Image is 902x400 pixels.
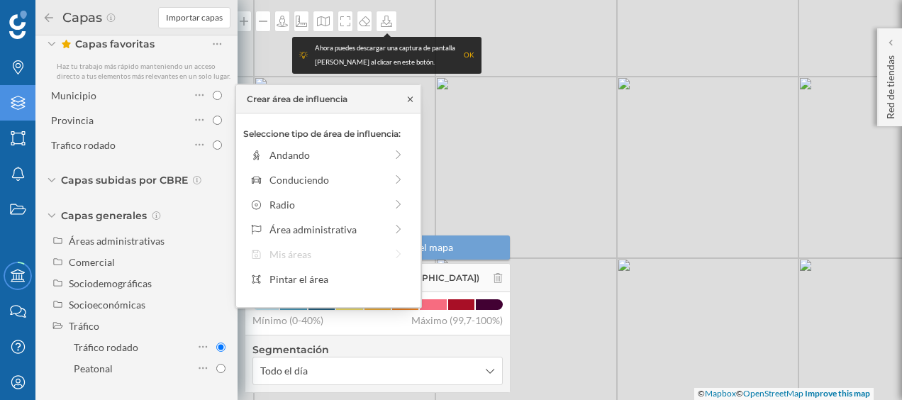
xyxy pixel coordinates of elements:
[51,89,96,101] div: Municipio
[805,388,870,399] a: Improve this map
[74,362,113,374] div: Peatonal
[57,62,230,80] span: Haz tu trabajo más rápido manteniendo un acceso directo a tus elementos más relevantes en un solo...
[269,222,385,237] div: Área administrativa
[51,139,116,151] div: Trafico rodado
[252,343,503,357] h4: Segmentación
[61,173,188,187] span: Capas subidas por CBRE
[28,10,79,23] span: Soporte
[9,11,27,39] img: Geoblink Logo
[269,272,405,287] div: Pintar el área
[69,277,152,289] div: Sociodemográficas
[74,341,138,353] div: Tráfico rodado
[243,128,413,140] p: Seleccione tipo de área de influencia:
[61,209,147,223] span: Capas generales
[694,388,874,400] div: © ©
[252,313,323,328] span: Mínimo (0-40%)
[269,172,385,187] div: Conduciendo
[69,320,99,332] div: Tráfico
[411,313,503,328] span: Máximo (99,7-100%)
[247,93,347,106] div: Crear área de influencia
[51,114,94,126] div: Provincia
[315,41,457,70] div: Ahora puedes descargar una captura de pantalla [PERSON_NAME] al clicar en este botón.
[166,11,223,24] span: Importar capas
[743,388,803,399] a: OpenStreetMap
[269,148,385,162] div: Andando
[216,343,225,352] input: Tráfico rodado
[61,37,155,51] span: Capas favoritas
[69,235,165,247] div: Áreas administrativas
[69,299,145,311] div: Socioeconómicas
[216,364,225,373] input: Peatonal
[55,6,106,29] h2: Capas
[260,364,308,378] span: Todo el día
[884,50,898,119] p: Red de tiendas
[269,197,385,212] div: Radio
[464,48,474,62] div: OK
[705,388,736,399] a: Mapbox
[69,256,115,268] div: Comercial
